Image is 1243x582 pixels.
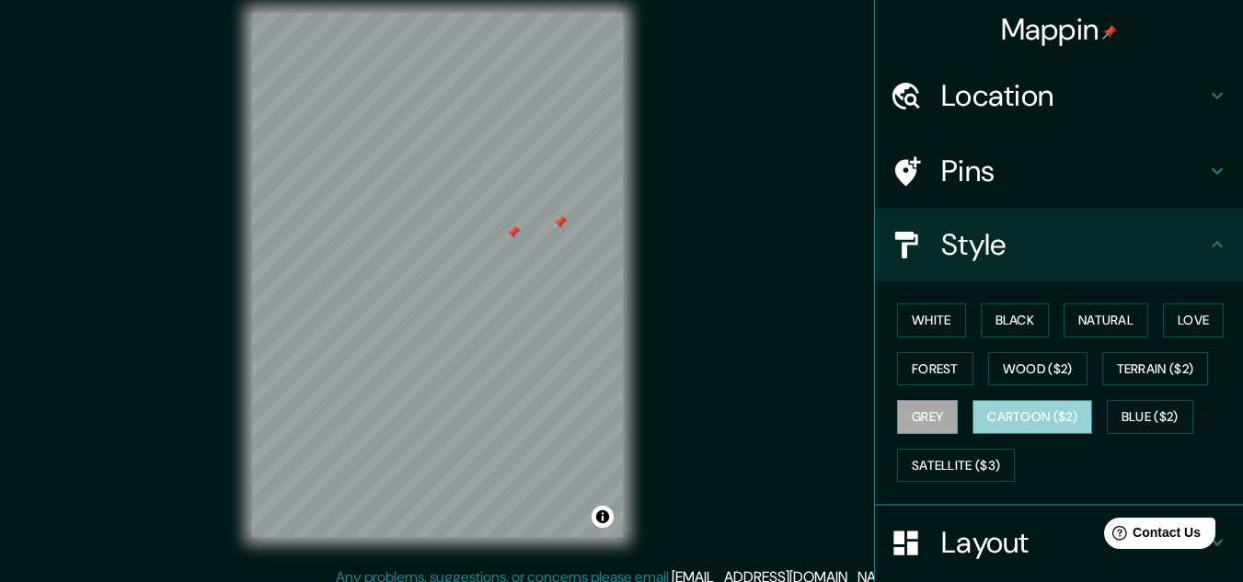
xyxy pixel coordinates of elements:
[897,352,973,386] button: Forest
[1107,400,1193,434] button: Blue ($2)
[1001,11,1118,48] h4: Mappin
[592,506,614,528] button: Toggle attribution
[988,352,1088,386] button: Wood ($2)
[1079,510,1223,562] iframe: Help widget launcher
[1064,303,1148,337] button: Natural
[897,400,958,434] button: Grey
[1102,25,1117,40] img: pin-icon.png
[897,303,966,337] button: White
[941,77,1206,114] h4: Location
[973,400,1092,434] button: Cartoon ($2)
[981,303,1050,337] button: Black
[1102,352,1209,386] button: Terrain ($2)
[875,59,1243,132] div: Location
[875,506,1243,579] div: Layout
[941,524,1206,561] h4: Layout
[1163,303,1224,337] button: Love
[941,153,1206,189] h4: Pins
[941,226,1206,263] h4: Style
[875,134,1243,208] div: Pins
[252,13,623,537] canvas: Map
[875,208,1243,281] div: Style
[897,449,1015,483] button: Satellite ($3)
